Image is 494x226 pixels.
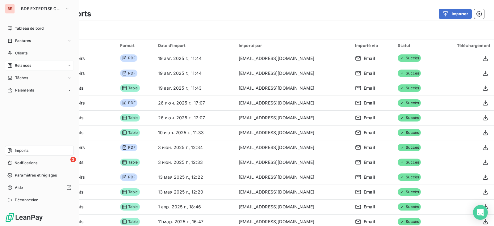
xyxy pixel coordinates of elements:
[364,219,375,225] span: Email
[398,114,421,122] span: Succès
[120,84,140,92] span: Table
[15,148,28,153] span: Imports
[364,204,375,210] span: Email
[5,183,74,193] a: Aide
[398,43,433,48] div: Statut
[154,66,235,81] td: 19 авг. 2025 г., 11:44
[5,212,43,222] img: Logo LeanPay
[120,203,140,211] span: Table
[154,51,235,66] td: 19 авг. 2025 г., 11:44
[120,173,137,181] span: PDF
[154,170,235,185] td: 13 мая 2025 г., 12:22
[15,50,27,56] span: Clients
[15,185,23,190] span: Aide
[239,43,348,48] div: Importé par
[398,99,421,107] span: Succès
[15,197,39,203] span: Déconnexion
[364,100,375,106] span: Email
[15,63,31,68] span: Relances
[70,157,76,162] span: 3
[364,115,375,121] span: Email
[398,203,421,211] span: Succès
[364,174,375,180] span: Email
[120,188,140,196] span: Table
[235,66,351,81] td: [EMAIL_ADDRESS][DOMAIN_NAME]
[235,81,351,96] td: [EMAIL_ADDRESS][DOMAIN_NAME]
[120,129,140,136] span: Table
[154,140,235,155] td: 3 июн. 2025 г., 12:34
[120,43,151,48] div: Format
[364,55,375,62] span: Email
[398,173,421,181] span: Succès
[364,70,375,76] span: Email
[5,61,74,70] a: Relances
[364,130,375,136] span: Email
[120,114,140,122] span: Table
[235,110,351,125] td: [EMAIL_ADDRESS][DOMAIN_NAME]
[5,170,74,180] a: Paramètres et réglages
[398,218,421,225] span: Succès
[441,43,490,48] div: Téléchargement
[154,155,235,170] td: 3 июн. 2025 г., 12:33
[15,38,31,44] span: Factures
[235,199,351,214] td: [EMAIL_ADDRESS][DOMAIN_NAME]
[120,70,137,77] span: PDF
[5,4,15,14] div: BE
[154,81,235,96] td: 19 авг. 2025 г., 11:43
[5,73,74,83] a: Tâches
[235,125,351,140] td: [EMAIL_ADDRESS][DOMAIN_NAME]
[21,6,62,11] span: BDE EXPERTISE CONSEIL
[398,144,421,151] span: Succès
[5,36,74,46] a: Factures
[120,218,140,225] span: Table
[398,129,421,136] span: Succès
[5,23,74,33] a: Tableau de bord
[120,159,140,166] span: Table
[15,87,34,93] span: Paiements
[398,70,421,77] span: Succès
[235,155,351,170] td: [EMAIL_ADDRESS][DOMAIN_NAME]
[120,99,137,107] span: PDF
[398,84,421,92] span: Succès
[235,140,351,155] td: [EMAIL_ADDRESS][DOMAIN_NAME]
[364,144,375,151] span: Email
[15,160,37,166] span: Notifications
[158,43,231,48] div: Date d’import
[439,9,472,19] button: Importer
[398,54,421,62] span: Succès
[355,43,390,48] div: Importé via
[5,146,74,156] a: Imports
[154,185,235,199] td: 13 мая 2025 г., 12:20
[154,96,235,110] td: 26 июн. 2025 г., 17:07
[154,199,235,214] td: 1 апр. 2025 г., 18:46
[5,48,74,58] a: Clients
[398,188,421,196] span: Succès
[15,173,57,178] span: Paramètres et réglages
[154,110,235,125] td: 26 июн. 2025 г., 17:07
[473,205,488,220] div: Open Intercom Messenger
[364,85,375,91] span: Email
[120,54,137,62] span: PDF
[5,85,74,95] a: Paiements
[15,75,28,81] span: Tâches
[235,185,351,199] td: [EMAIL_ADDRESS][DOMAIN_NAME]
[398,159,421,166] span: Succès
[235,51,351,66] td: [EMAIL_ADDRESS][DOMAIN_NAME]
[154,125,235,140] td: 10 июн. 2025 г., 11:33
[235,96,351,110] td: [EMAIL_ADDRESS][DOMAIN_NAME]
[364,159,375,165] span: Email
[364,189,375,195] span: Email
[15,26,44,31] span: Tableau de bord
[235,170,351,185] td: [EMAIL_ADDRESS][DOMAIN_NAME]
[120,144,137,151] span: PDF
